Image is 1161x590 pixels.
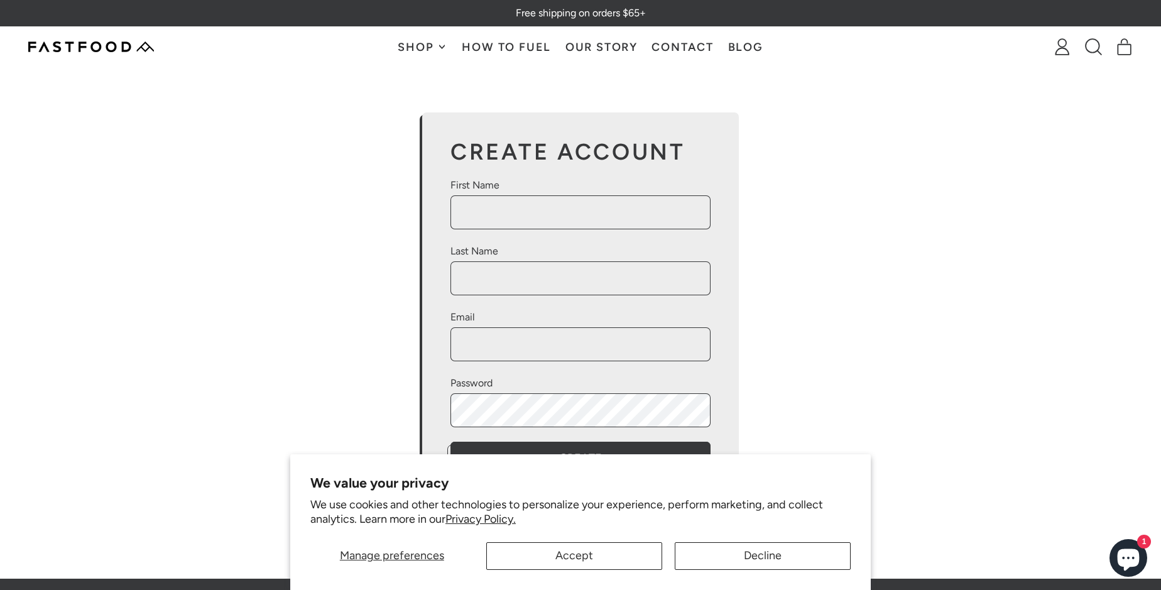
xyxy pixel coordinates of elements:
a: Contact [645,27,721,67]
button: Decline [675,542,851,570]
inbox-online-store-chat: Shopify online store chat [1106,539,1151,580]
button: Manage preferences [310,542,474,570]
span: Shop [398,41,437,53]
h1: Create Account [450,141,711,163]
button: Shop [391,27,455,67]
img: Fastfood [28,41,154,52]
button: Accept [486,542,662,570]
a: Privacy Policy. [445,512,516,526]
span: Manage preferences [340,549,444,562]
a: How To Fuel [455,27,558,67]
label: First Name [450,178,711,193]
p: We use cookies and other technologies to personalize your experience, perform marketing, and coll... [310,498,851,527]
a: Our Story [559,27,645,67]
label: Password [450,376,711,391]
label: Last Name [450,244,711,259]
a: Blog [721,27,770,67]
label: Email [450,310,711,325]
h2: We value your privacy [310,474,851,491]
button: Create [450,442,711,476]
